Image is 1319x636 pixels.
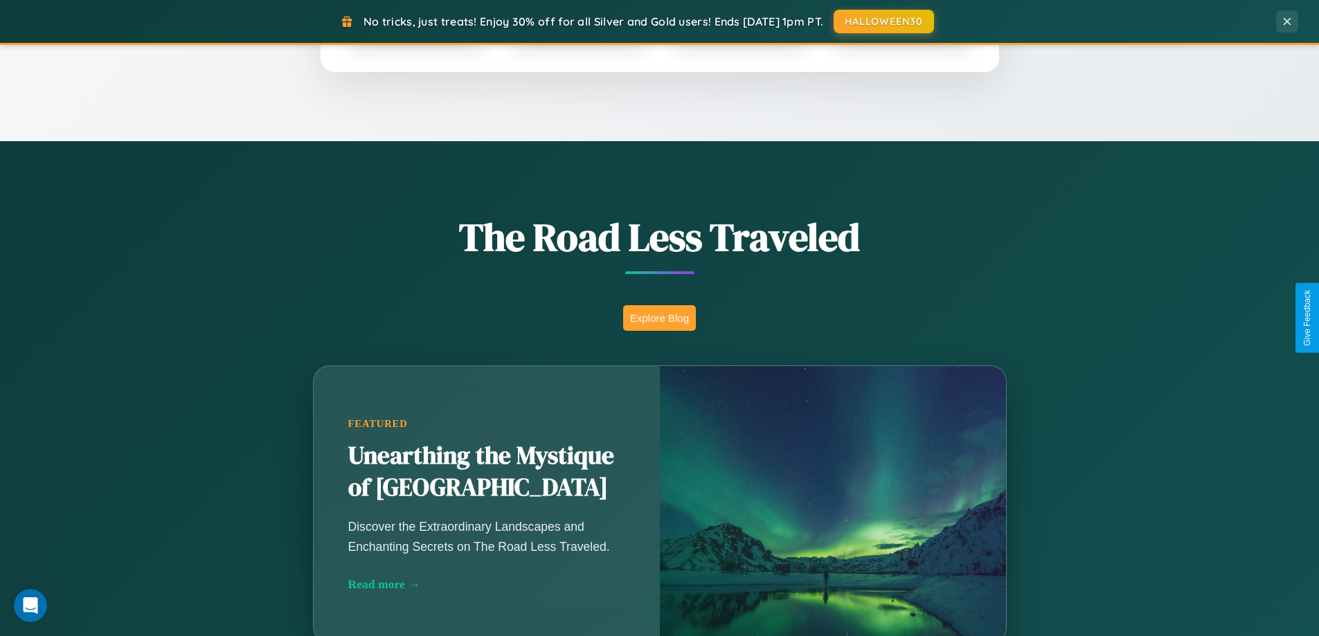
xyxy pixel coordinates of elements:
iframe: Intercom live chat [14,589,47,622]
h1: The Road Less Traveled [244,210,1075,264]
div: Read more → [348,577,625,592]
div: Featured [348,418,625,430]
button: Explore Blog [623,305,696,331]
button: HALLOWEEN30 [834,10,934,33]
h2: Unearthing the Mystique of [GEOGRAPHIC_DATA] [348,440,625,504]
p: Discover the Extraordinary Landscapes and Enchanting Secrets on The Road Less Traveled. [348,517,625,556]
span: No tricks, just treats! Enjoy 30% off for all Silver and Gold users! Ends [DATE] 1pm PT. [364,15,823,28]
div: Give Feedback [1302,290,1312,346]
